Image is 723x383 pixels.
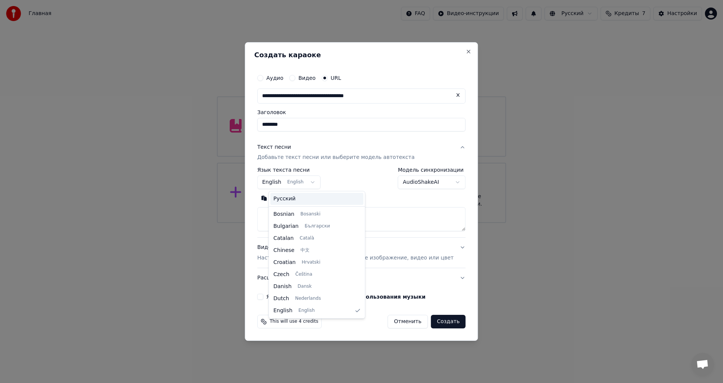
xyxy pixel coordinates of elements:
span: Chinese [273,247,294,254]
span: English [299,308,315,314]
span: Русский [273,195,296,203]
span: Catalan [273,235,294,242]
span: Czech [273,271,289,278]
span: Bosanski [300,211,320,217]
span: Croatian [273,259,296,266]
span: Català [300,235,314,241]
span: Bulgarian [273,223,299,230]
span: 中文 [300,247,310,253]
span: Nederlands [295,296,321,302]
span: Čeština [295,272,312,278]
span: Български [305,223,330,229]
span: English [273,307,293,314]
span: Bosnian [273,211,294,218]
span: Hrvatski [302,259,320,266]
span: Dutch [273,295,289,302]
span: Dansk [297,284,311,290]
span: Danish [273,283,291,290]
